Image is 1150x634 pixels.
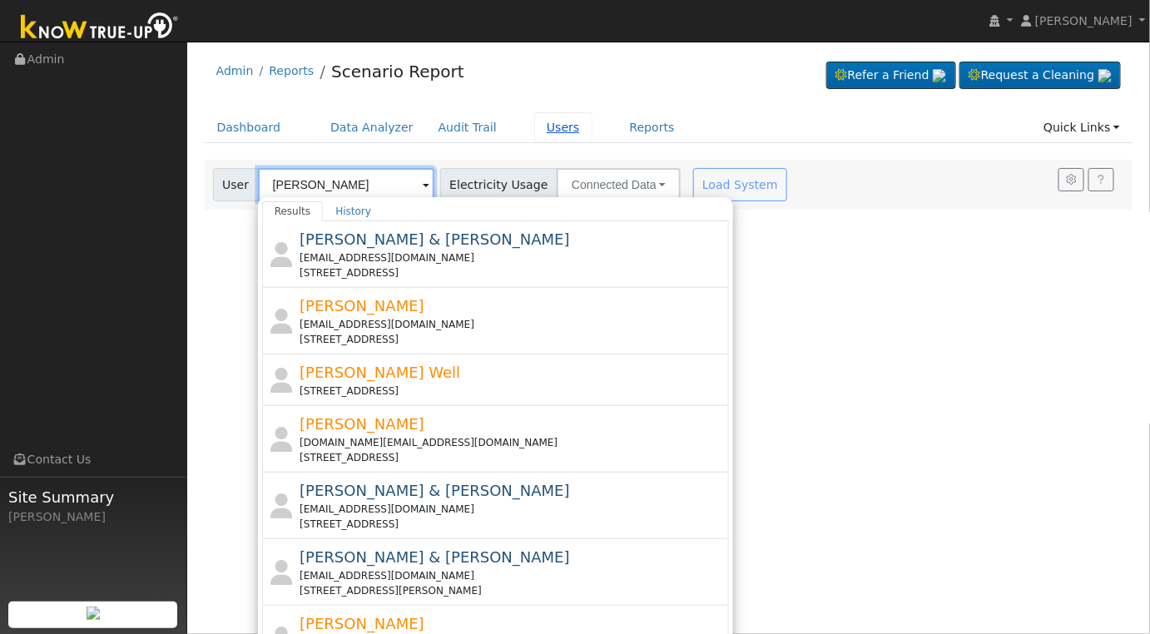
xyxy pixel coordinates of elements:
[12,9,187,47] img: Know True-Up
[426,112,509,143] a: Audit Trail
[269,64,314,77] a: Reports
[1088,168,1114,191] a: Help Link
[262,201,324,221] a: Results
[87,607,100,620] img: retrieve
[318,112,426,143] a: Data Analyzer
[440,168,558,201] span: Electricity Usage
[8,508,178,526] div: [PERSON_NAME]
[205,112,294,143] a: Dashboard
[1098,69,1112,82] img: retrieve
[557,168,681,201] button: Connected Data
[323,201,384,221] a: History
[331,62,464,82] a: Scenario Report
[1058,168,1084,191] button: Settings
[534,112,592,143] a: Users
[933,69,946,82] img: retrieve
[8,486,178,508] span: Site Summary
[258,168,434,201] input: Select a User
[216,64,254,77] a: Admin
[1031,112,1133,143] a: Quick Links
[826,62,956,90] a: Refer a Friend
[617,112,687,143] a: Reports
[213,168,259,201] span: User
[959,62,1121,90] a: Request a Cleaning
[1035,14,1133,27] span: [PERSON_NAME]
